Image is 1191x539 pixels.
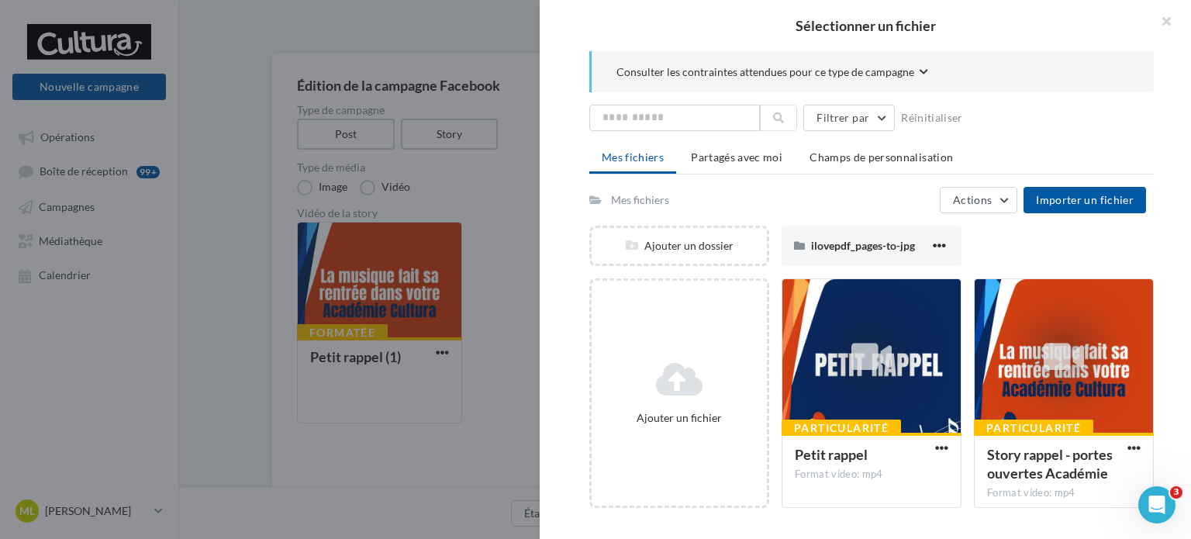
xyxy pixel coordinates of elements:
div: Particularité [782,420,901,437]
span: Actions [953,193,992,206]
button: Consulter les contraintes attendues pour ce type de campagne [616,64,928,83]
button: Réinitialiser [895,109,969,127]
span: Story rappel - portes ouvertes Académie [987,446,1113,482]
div: Particularité [974,420,1093,437]
span: Mes fichiers [602,150,664,164]
span: 3 [1170,486,1182,499]
div: Format video: mp4 [987,486,1141,500]
button: Importer un fichier [1024,187,1146,213]
span: Partagés avec moi [691,150,782,164]
span: Champs de personnalisation [810,150,953,164]
div: Format video: mp4 [795,468,948,482]
span: Consulter les contraintes attendues pour ce type de campagne [616,64,914,80]
span: Importer un fichier [1036,193,1134,206]
div: Ajouter un dossier [592,238,767,254]
span: ilovepdf_pages-to-jpg [811,239,915,252]
div: Mes fichiers [611,192,669,208]
span: Petit rappel [795,446,868,463]
div: Ajouter un fichier [598,410,761,426]
iframe: Intercom live chat [1138,486,1175,523]
button: Actions [940,187,1017,213]
h2: Sélectionner un fichier [564,19,1166,33]
button: Filtrer par [803,105,895,131]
